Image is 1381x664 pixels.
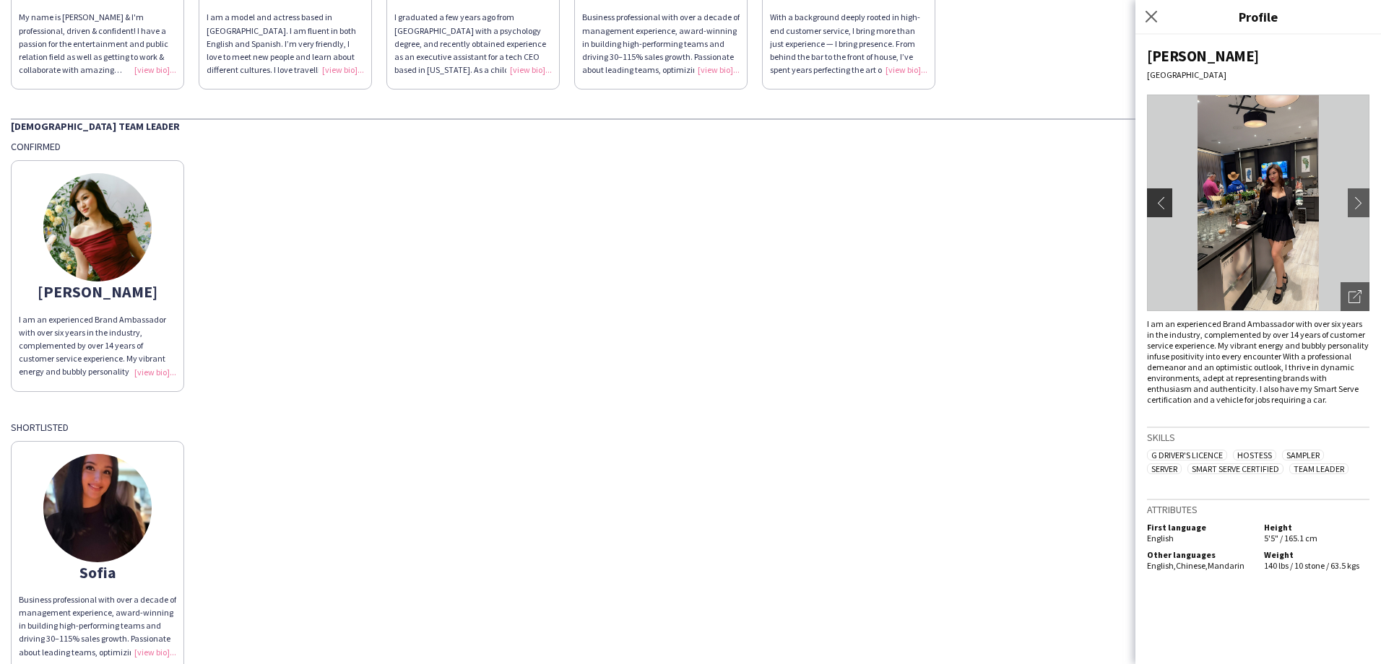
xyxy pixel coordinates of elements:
div: Business professional with over a decade of management experience, award-winning in building high... [582,11,740,77]
div: I am a model and actress based in [GEOGRAPHIC_DATA]. I am fluent in both English and Spanish. I’m... [207,11,364,77]
div: Open photos pop-in [1341,282,1369,311]
h3: Attributes [1147,503,1369,516]
span: English [1147,533,1174,543]
div: I am an experienced Brand Ambassador with over six years in the industry, complemented by over 14... [19,313,176,379]
img: Crew avatar or photo [1147,95,1369,311]
h5: Height [1264,522,1369,533]
h5: Weight [1264,549,1369,560]
div: [PERSON_NAME] [1147,46,1369,66]
span: Hostess [1233,450,1276,460]
div: I graduated a few years ago from [GEOGRAPHIC_DATA] with a psychology degree, and recently obtaine... [394,11,552,77]
div: [GEOGRAPHIC_DATA] [1147,69,1369,80]
div: With a background deeply rooted in high-end customer service, I bring more than just experience —... [770,11,927,77]
span: Sampler [1282,450,1324,460]
span: Server [1147,463,1182,474]
div: My name is [PERSON_NAME] & I'm professional, driven & confident! I have a passion for the enterta... [19,11,176,77]
span: English , [1147,560,1176,571]
span: Team Leader [1289,463,1348,474]
div: Business professional with over a decade of management experience, award-winning in building high... [19,593,176,659]
div: [DEMOGRAPHIC_DATA] Team Leader [11,118,1370,133]
h3: Skills [1147,431,1369,444]
div: Confirmed [11,140,1370,153]
div: I am an experienced Brand Ambassador with over six years in the industry, complemented by over 14... [1147,318,1369,405]
img: thumb-4404051c-6014-4609-84ce-abbf3c8e62f3.jpg [43,454,152,562]
span: 5'5" / 165.1 cm [1264,533,1317,543]
img: thumb-6822569337d1e.jpeg [43,173,152,281]
span: Chinese , [1176,560,1208,571]
div: [PERSON_NAME] [19,285,176,298]
span: Smart Serve Certified [1187,463,1283,474]
span: Mandarin [1208,560,1244,571]
h5: First language [1147,522,1252,533]
div: Shortlisted [11,421,1370,434]
h5: Other languages [1147,549,1252,560]
h3: Profile [1135,7,1381,26]
div: Sofia [19,566,176,579]
span: G Driver's Licence [1147,450,1227,460]
span: 140 lbs / 10 stone / 63.5 kgs [1264,560,1359,571]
